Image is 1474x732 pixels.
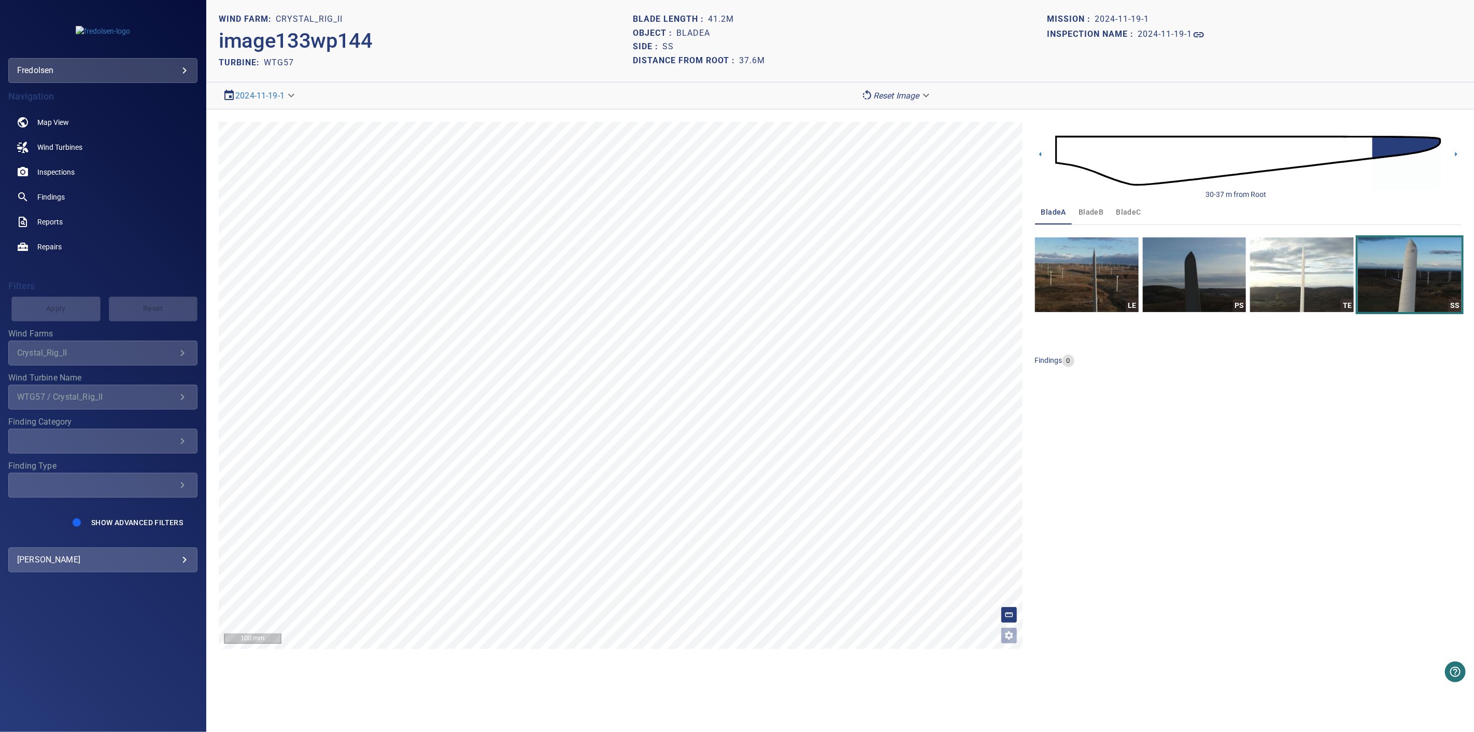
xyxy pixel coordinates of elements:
[8,281,197,291] h4: Filters
[1035,356,1062,364] span: findings
[1079,206,1103,219] span: bladeB
[1143,237,1246,312] a: PS
[1047,15,1095,24] h1: Mission :
[857,87,936,105] div: Reset Image
[17,392,176,402] div: WTG57 / Crystal_Rig_II
[37,167,75,177] span: Inspections
[1250,237,1354,312] a: TE
[1047,30,1138,39] h1: Inspection name :
[219,58,264,67] h2: TURBINE:
[37,192,65,202] span: Findings
[8,341,197,365] div: Wind Farms
[264,58,294,67] h2: WTG57
[235,91,285,101] a: 2024-11-19-1
[8,135,197,160] a: windturbines noActive
[8,91,197,102] h4: Navigation
[1341,299,1354,312] div: TE
[91,518,183,527] span: Show Advanced Filters
[37,217,63,227] span: Reports
[37,242,62,252] span: Repairs
[8,234,197,259] a: repairs noActive
[1035,237,1139,312] a: LE
[8,374,197,382] label: Wind Turbine Name
[708,15,734,24] h1: 41.2m
[17,62,189,79] div: fredolsen
[219,15,276,24] h1: WIND FARM:
[85,514,189,531] button: Show Advanced Filters
[1358,237,1462,312] a: SS
[8,418,197,426] label: Finding Category
[1095,15,1150,24] h1: 2024-11-19-1
[1041,206,1066,219] span: bladeA
[1449,299,1462,312] div: SS
[17,348,176,358] div: Crystal_Rig_II
[1001,627,1017,644] button: Open image filters and tagging options
[739,56,765,66] h1: 37.6m
[37,142,82,152] span: Wind Turbines
[8,473,197,498] div: Finding Type
[8,185,197,209] a: findings noActive
[8,160,197,185] a: inspections noActive
[276,15,343,24] h1: Crystal_Rig_II
[1206,189,1266,200] div: 30-37 m from Root
[662,42,674,52] h1: SS
[8,330,197,338] label: Wind Farms
[8,429,197,454] div: Finding Category
[8,462,197,470] label: Finding Type
[17,552,189,568] div: [PERSON_NAME]
[1233,299,1246,312] div: PS
[1055,114,1441,207] img: d
[633,56,739,66] h1: Distance from root :
[76,26,130,36] img: fredolsen-logo
[8,385,197,410] div: Wind Turbine Name
[1062,356,1074,366] span: 0
[37,117,69,128] span: Map View
[219,87,301,105] div: 2024-11-19-1
[1138,30,1193,39] h1: 2024-11-19-1
[873,91,919,101] em: Reset Image
[1116,206,1141,219] span: bladeC
[633,42,662,52] h1: Side :
[219,29,373,53] h2: image133wp144
[8,110,197,135] a: map noActive
[633,29,676,38] h1: Object :
[676,29,710,38] h1: bladeA
[8,58,197,83] div: fredolsen
[8,209,197,234] a: reports noActive
[633,15,708,24] h1: Blade length :
[1126,299,1139,312] div: LE
[1138,29,1205,41] a: 2024-11-19-1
